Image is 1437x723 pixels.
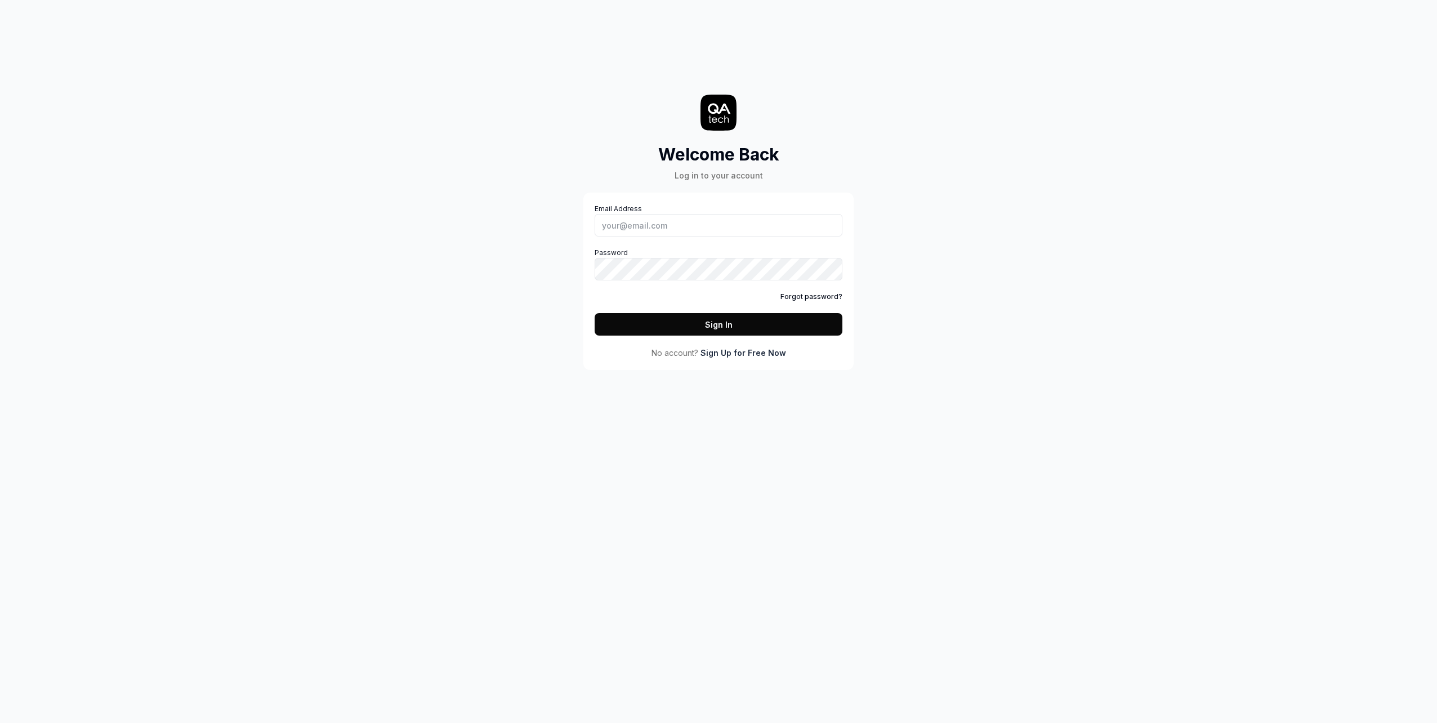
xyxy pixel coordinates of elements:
a: Forgot password? [780,292,842,302]
span: No account? [651,347,698,359]
label: Email Address [595,204,842,236]
h2: Welcome Back [658,142,779,167]
button: Sign In [595,313,842,336]
div: Log in to your account [658,169,779,181]
a: Sign Up for Free Now [700,347,786,359]
label: Password [595,248,842,280]
input: Email Address [595,214,842,236]
input: Password [595,258,842,280]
